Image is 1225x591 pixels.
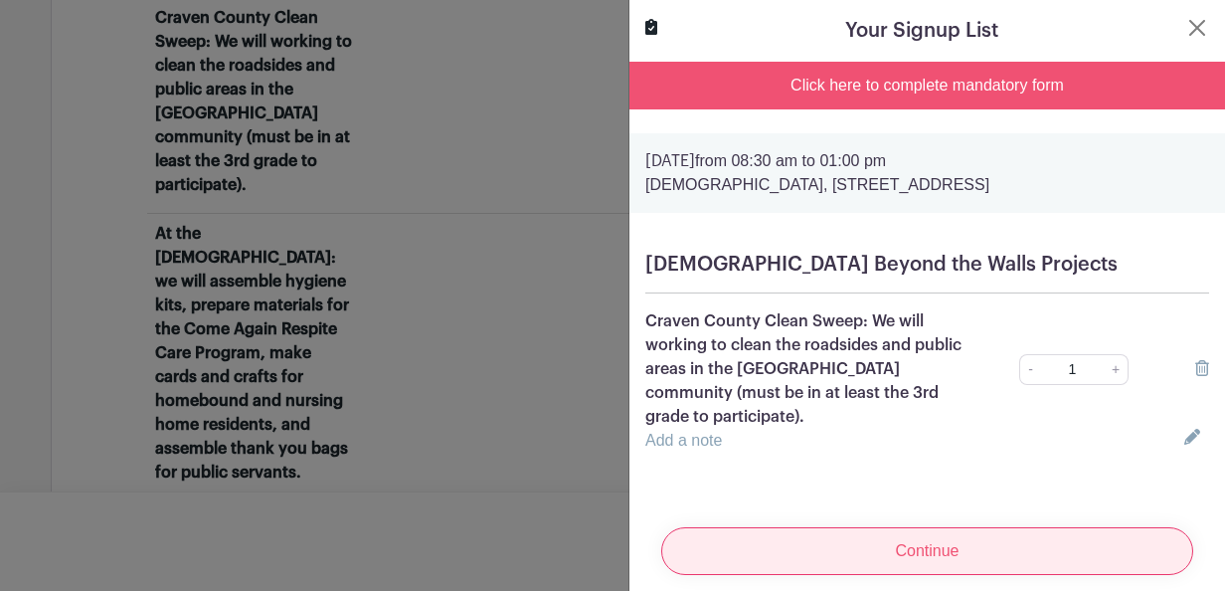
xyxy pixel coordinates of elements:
[1019,354,1041,385] a: -
[845,16,998,46] h5: Your Signup List
[1185,16,1209,40] button: Close
[661,527,1193,575] input: Continue
[1104,354,1129,385] a: +
[1177,62,1225,109] button: Close
[645,149,1209,173] p: from 08:30 am to 01:00 pm
[629,62,1225,109] div: Click here to complete mandatory form
[645,309,964,429] p: Craven County Clean Sweep: We will working to clean the roadsides and public areas in the [GEOGRA...
[645,432,722,449] a: Add a note
[645,253,1209,277] h5: [DEMOGRAPHIC_DATA] Beyond the Walls Projects
[645,173,1209,197] p: [DEMOGRAPHIC_DATA], [STREET_ADDRESS]
[645,153,695,169] strong: [DATE]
